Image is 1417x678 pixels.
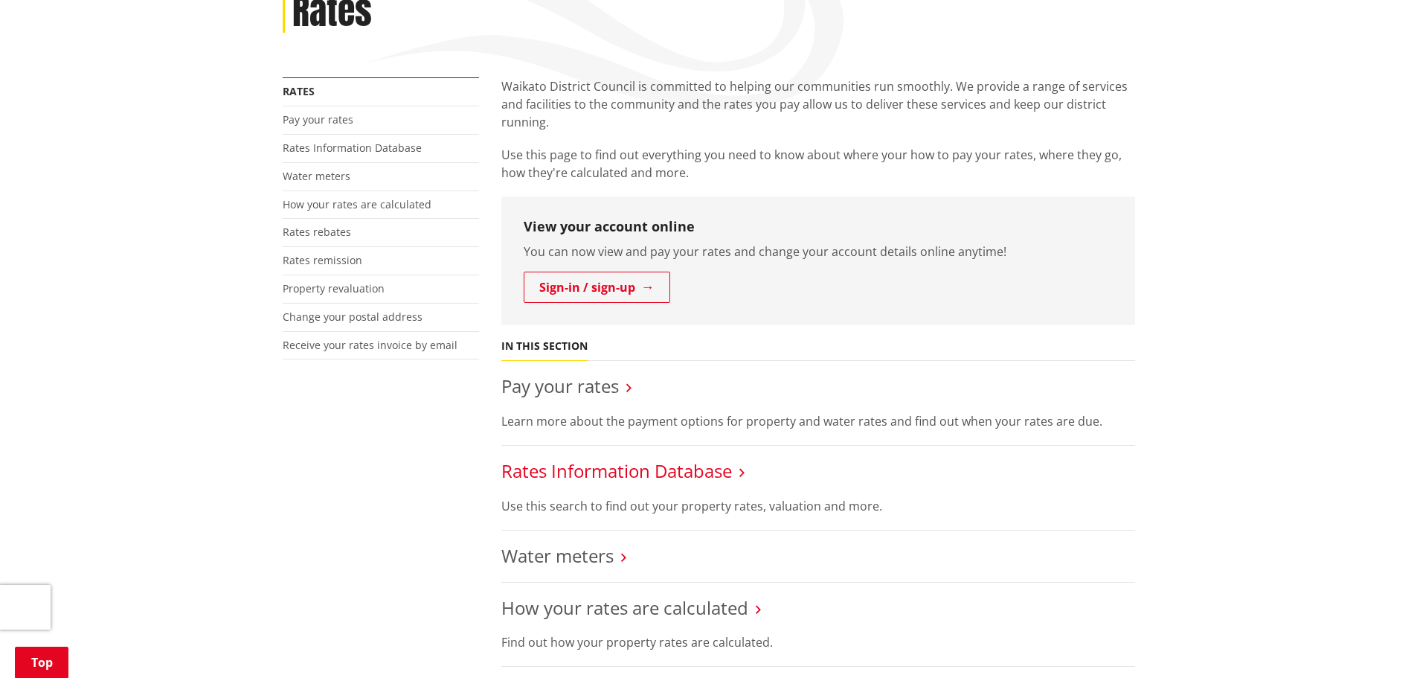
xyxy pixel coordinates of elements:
[283,225,351,239] a: Rates rebates
[283,197,431,211] a: How your rates are calculated
[283,310,422,324] a: Change your postal address
[501,340,588,353] h5: In this section
[501,595,748,620] a: How your rates are calculated
[501,543,614,568] a: Water meters
[283,141,422,155] a: Rates Information Database
[524,219,1113,235] h3: View your account online
[283,281,385,295] a: Property revaluation
[283,253,362,267] a: Rates remission
[501,633,1135,651] p: Find out how your property rates are calculated.
[501,146,1135,182] p: Use this page to find out everything you need to know about where your how to pay your rates, whe...
[524,243,1113,260] p: You can now view and pay your rates and change your account details online anytime!
[283,338,457,352] a: Receive your rates invoice by email
[501,374,619,398] a: Pay your rates
[501,458,732,483] a: Rates Information Database
[283,84,315,98] a: Rates
[283,112,353,127] a: Pay your rates
[524,272,670,303] a: Sign-in / sign-up
[501,77,1135,131] p: Waikato District Council is committed to helping our communities run smoothly. We provide a range...
[501,412,1135,430] p: Learn more about the payment options for property and water rates and find out when your rates ar...
[15,647,68,678] a: Top
[283,169,350,183] a: Water meters
[501,497,1135,515] p: Use this search to find out your property rates, valuation and more.
[1349,615,1402,669] iframe: Messenger Launcher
